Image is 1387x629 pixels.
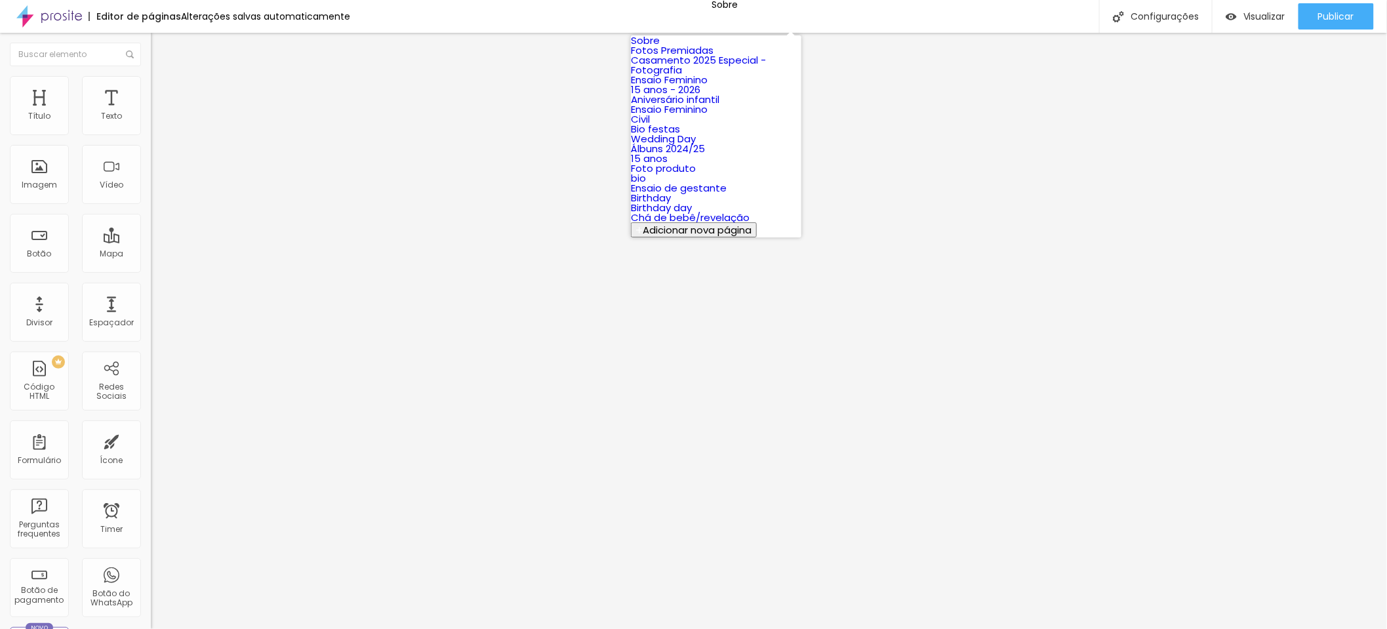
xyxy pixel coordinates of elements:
[1226,11,1237,22] img: view-1.svg
[100,456,123,465] div: Ícone
[85,589,137,608] div: Botão do WhatsApp
[631,171,646,185] a: bio
[631,92,719,106] a: Aniversário infantil
[13,586,65,605] div: Botão de pagamento
[631,181,727,195] a: Ensaio de gestante
[28,249,52,258] div: Botão
[631,102,708,116] a: Ensaio Feminino
[26,318,52,327] div: Divisor
[22,180,57,190] div: Imagem
[631,73,708,87] a: Ensaio Feminino
[631,142,705,155] a: Álbuns 2024/25
[1298,3,1374,30] button: Publicar
[631,152,668,165] a: 15 anos
[126,51,134,58] img: Icone
[631,211,750,224] a: Chá de bebê/revelação
[631,122,680,136] a: Bio festas
[181,12,350,21] div: Alterações salvas automaticamente
[631,53,766,77] a: Casamento 2025 Especial - Fotografia
[100,525,123,534] div: Timer
[631,222,757,237] button: Adicionar nova página
[1213,3,1298,30] button: Visualizar
[1113,11,1124,22] img: Icone
[100,180,123,190] div: Vídeo
[28,112,50,121] div: Título
[631,83,700,96] a: 15 anos - 2026
[18,456,61,465] div: Formulário
[631,201,692,214] a: Birthday day
[631,33,660,47] a: Sobre
[631,43,714,57] a: Fotos Premiadas
[1243,11,1285,22] span: Visualizar
[643,223,752,237] span: Adicionar nova página
[13,382,65,401] div: Código HTML
[101,112,122,121] div: Texto
[631,191,671,205] a: Birthday
[151,33,1387,629] iframe: Editor
[631,132,696,146] a: Wedding Day
[13,520,65,539] div: Perguntas frequentes
[10,43,141,66] input: Buscar elemento
[89,12,181,21] div: Editor de páginas
[1318,11,1354,22] span: Publicar
[631,161,696,175] a: Foto produto
[631,112,650,126] a: Civil
[100,249,123,258] div: Mapa
[85,382,137,401] div: Redes Sociais
[89,318,134,327] div: Espaçador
